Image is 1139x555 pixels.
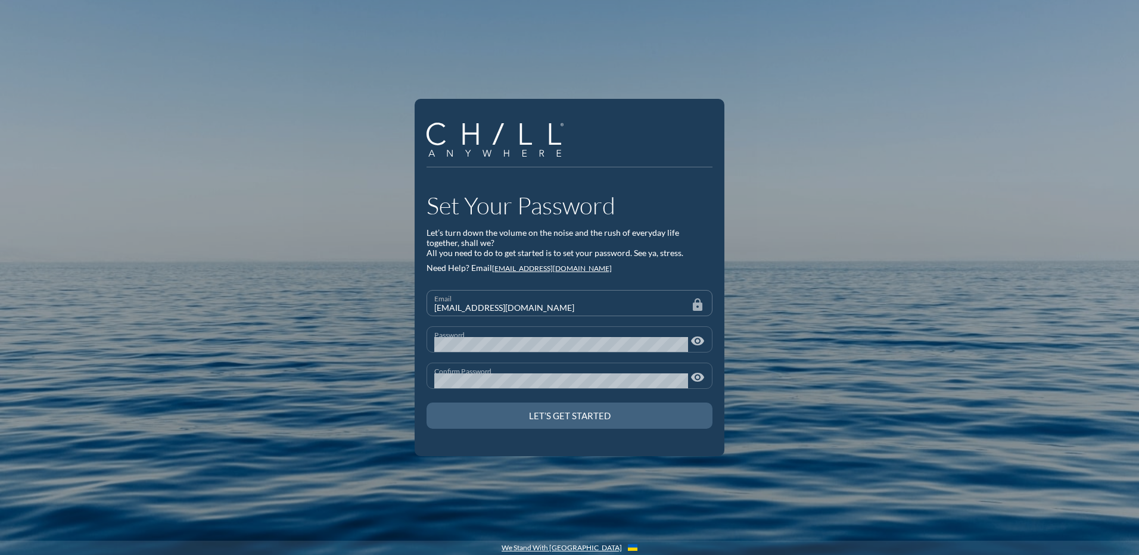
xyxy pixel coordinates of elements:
a: [EMAIL_ADDRESS][DOMAIN_NAME] [492,264,612,273]
i: visibility [690,334,705,348]
span: Need Help? Email [427,263,492,273]
a: Company Logo [427,123,572,158]
div: Let’s turn down the volume on the noise and the rush of everyday life together, shall we? All you... [427,228,712,258]
h1: Set Your Password [427,191,712,220]
img: Company Logo [427,123,564,157]
input: Confirm Password [434,373,688,388]
div: Let’s Get Started [447,410,692,421]
input: Password [434,337,688,352]
img: Flag_of_Ukraine.1aeecd60.svg [628,544,637,551]
a: We Stand With [GEOGRAPHIC_DATA] [502,544,622,552]
button: Let’s Get Started [427,403,712,429]
i: visibility [690,370,705,385]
